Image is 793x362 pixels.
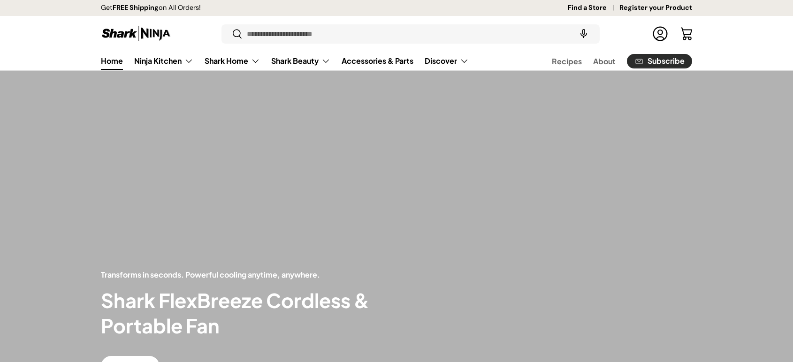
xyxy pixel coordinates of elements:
strong: FREE Shipping [113,3,159,12]
a: Subscribe [627,54,692,68]
a: Home [101,52,123,70]
p: Transforms in seconds. Powerful cooling anytime, anywhere. [101,269,396,280]
summary: Shark Beauty [266,52,336,70]
h2: Shark FlexBreeze Cordless & Portable Fan [101,288,396,339]
summary: Shark Home [199,52,266,70]
a: Shark Home [205,52,260,70]
p: Get on All Orders! [101,3,201,13]
a: Register your Product [619,3,692,13]
a: Shark Beauty [271,52,330,70]
span: Subscribe [648,57,685,65]
img: Shark Ninja Philippines [101,24,171,43]
a: Recipes [552,52,582,70]
speech-search-button: Search by voice [569,23,599,44]
summary: Discover [419,52,474,70]
a: About [593,52,616,70]
a: Discover [425,52,469,70]
a: Ninja Kitchen [134,52,193,70]
a: Accessories & Parts [342,52,413,70]
a: Find a Store [568,3,619,13]
nav: Secondary [529,52,692,70]
nav: Primary [101,52,469,70]
summary: Ninja Kitchen [129,52,199,70]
